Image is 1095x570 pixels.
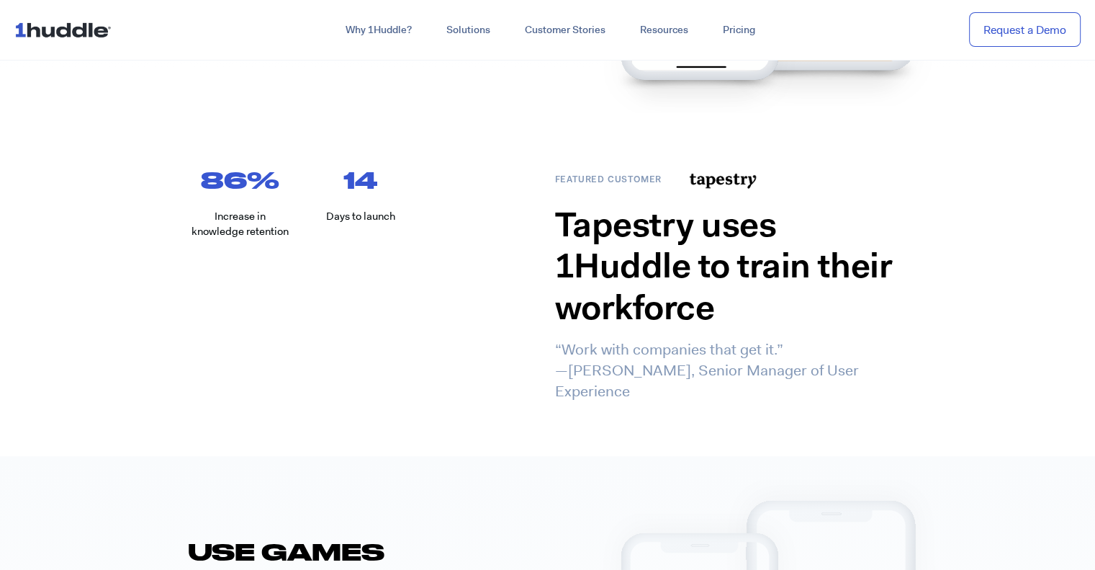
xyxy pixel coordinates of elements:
span: 86 [201,165,247,195]
a: Pricing [706,17,772,43]
a: Request a Demo [969,12,1081,48]
p: Days to launch [307,209,413,224]
span: % [247,165,293,195]
h2: Tapestry uses 1Huddle to train their workforce [555,208,915,332]
img: ... [14,16,117,43]
p: Increase in knowledge retention [188,209,294,239]
a: Solutions [429,17,508,43]
span: 14 [343,165,377,195]
h6: Featured customer [555,174,681,187]
a: Why 1Huddle? [328,17,429,43]
p: “Work with companies that get it.” —[PERSON_NAME], Senior Manager of User Experience [555,339,915,403]
a: Resources [623,17,706,43]
a: Customer Stories [508,17,623,43]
